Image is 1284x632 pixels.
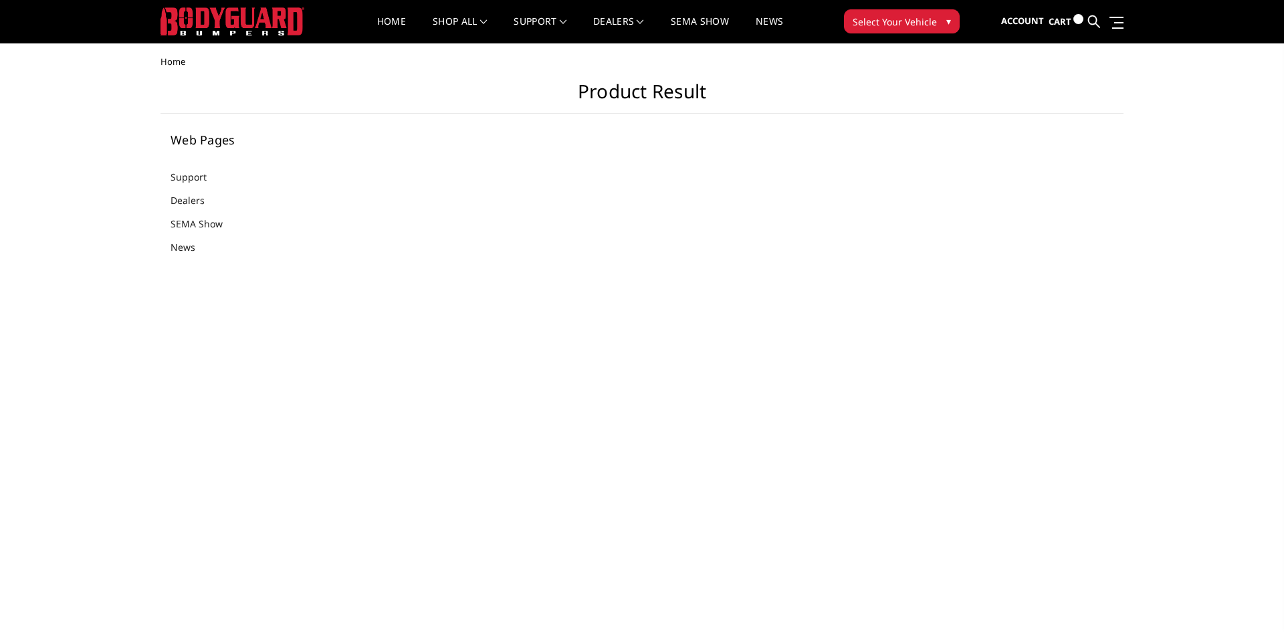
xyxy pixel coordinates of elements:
[1001,15,1044,27] span: Account
[1049,15,1071,27] span: Cart
[671,17,729,43] a: SEMA Show
[171,217,239,231] a: SEMA Show
[433,17,487,43] a: shop all
[756,17,783,43] a: News
[844,9,960,33] button: Select Your Vehicle
[514,17,566,43] a: Support
[377,17,406,43] a: Home
[946,14,951,28] span: ▾
[160,56,185,68] span: Home
[593,17,644,43] a: Dealers
[1001,3,1044,39] a: Account
[171,240,212,254] a: News
[160,7,304,35] img: BODYGUARD BUMPERS
[1049,3,1083,40] a: Cart
[853,15,937,29] span: Select Your Vehicle
[171,193,221,207] a: Dealers
[171,134,334,146] h5: Web Pages
[160,80,1123,114] h1: Product Result
[171,170,223,184] a: Support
